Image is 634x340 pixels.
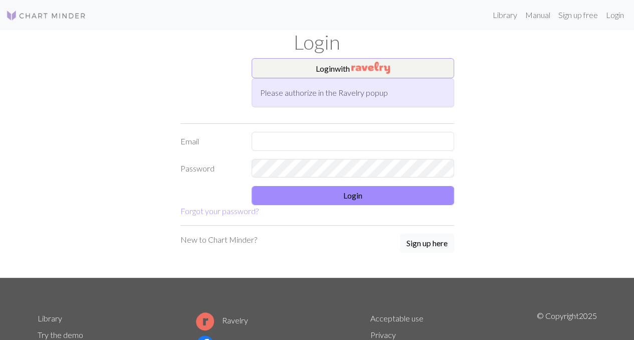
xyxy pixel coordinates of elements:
[180,234,257,246] p: New to Chart Minder?
[400,234,454,253] button: Sign up here
[370,313,424,323] a: Acceptable use
[180,206,259,216] a: Forgot your password?
[252,78,454,107] div: Please authorize in the Ravelry popup
[400,234,454,254] a: Sign up here
[38,330,83,339] a: Try the demo
[32,30,603,54] h1: Login
[602,5,628,25] a: Login
[252,186,454,205] button: Login
[521,5,554,25] a: Manual
[252,58,454,78] button: Loginwith
[370,330,396,339] a: Privacy
[6,10,86,22] img: Logo
[554,5,602,25] a: Sign up free
[38,313,62,323] a: Library
[174,132,246,151] label: Email
[351,62,390,74] img: Ravelry
[174,159,246,178] label: Password
[196,312,214,330] img: Ravelry logo
[489,5,521,25] a: Library
[196,315,248,325] a: Ravelry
